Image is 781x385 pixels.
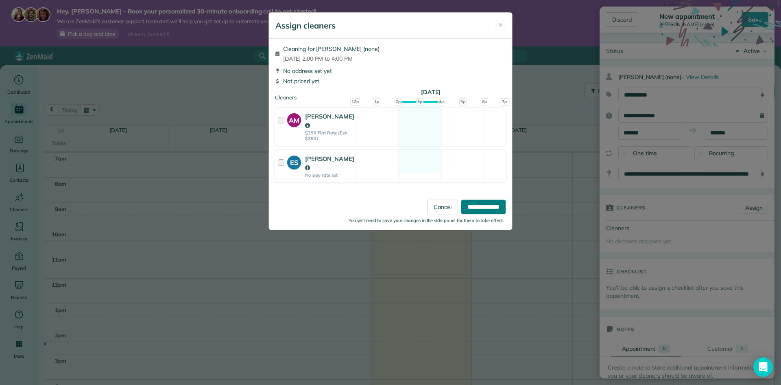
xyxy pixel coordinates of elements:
[305,172,354,178] strong: No pay rate set
[305,130,354,142] strong: $350 Flat Rate (Est: $350)
[283,55,380,63] span: [DATE] 2:00 PM to 4:00 PM
[275,94,506,96] div: Cleaners
[305,155,354,172] strong: [PERSON_NAME]
[287,156,301,167] strong: ES
[753,357,773,377] div: Open Intercom Messenger
[349,218,504,223] small: You will need to save your changes in the side panel for them to take effect.
[283,45,380,53] span: Cleaning for [PERSON_NAME] (none)
[498,21,503,29] span: ✕
[275,77,506,85] div: Not priced yet
[287,113,301,125] strong: AM
[275,20,336,31] h5: Assign cleaners
[305,112,354,129] strong: [PERSON_NAME]
[427,200,458,214] a: Cancel
[275,67,506,75] div: No address set yet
